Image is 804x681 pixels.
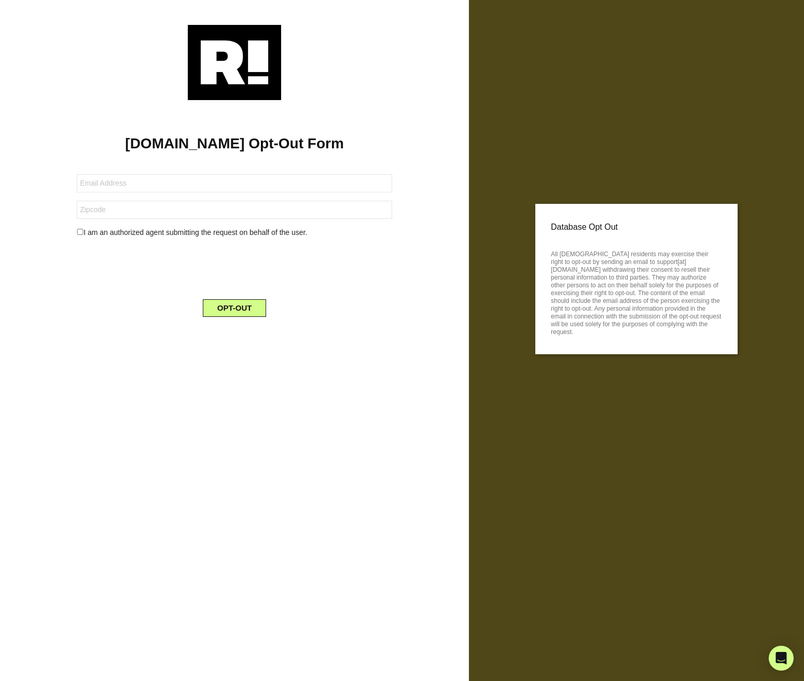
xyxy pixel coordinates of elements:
input: Email Address [77,174,392,192]
h1: [DOMAIN_NAME] Opt-Out Form [16,135,453,152]
div: Open Intercom Messenger [769,646,794,671]
input: Zipcode [77,201,392,219]
p: Database Opt Out [551,219,722,235]
img: Retention.com [188,25,281,100]
p: All [DEMOGRAPHIC_DATA] residents may exercise their right to opt-out by sending an email to suppo... [551,247,722,336]
div: I am an authorized agent submitting the request on behalf of the user. [69,227,400,238]
button: OPT-OUT [203,299,267,317]
iframe: reCAPTCHA [156,246,313,287]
